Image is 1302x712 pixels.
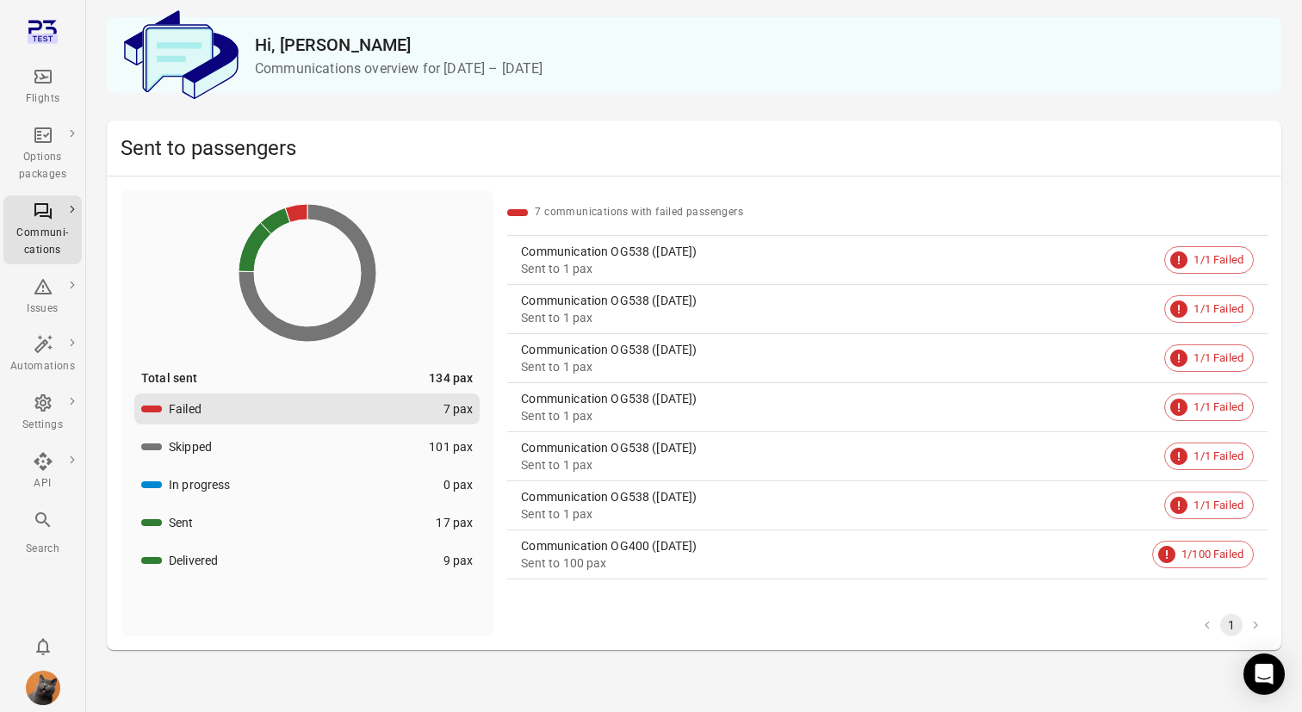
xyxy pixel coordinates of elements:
button: In progress0 pax [134,469,480,500]
div: Total sent [141,369,198,387]
a: Communication OG400 ([DATE])Sent to 100 pax1/100 Failed [507,530,1268,579]
div: Communication OG538 ([DATE]) [521,292,1157,309]
a: Flights [3,61,82,113]
div: Sent to 1 pax [521,260,1157,277]
div: Delivered [169,552,218,569]
span: 1/1 Failed [1184,350,1253,367]
p: Communications overview for [DATE] – [DATE] [255,59,1268,79]
div: Sent to 1 pax [521,358,1157,375]
div: API [10,475,75,492]
button: Skipped101 pax [134,431,480,462]
div: Settings [10,417,75,434]
div: Communication OG538 ([DATE]) [521,488,1157,505]
div: Search [10,541,75,558]
div: Skipped [169,438,212,455]
div: 0 pax [443,476,474,493]
div: 134 pax [429,369,473,387]
div: Flights [10,90,75,108]
div: 101 pax [429,438,473,455]
div: Sent [169,514,194,531]
div: Sent to 1 pax [521,309,1157,326]
div: Sent to 1 pax [521,407,1157,424]
a: Communication OG538 ([DATE])Sent to 1 pax1/1 Failed [507,334,1268,382]
div: Open Intercom Messenger [1243,653,1285,695]
div: 9 pax [443,552,474,569]
button: Sent17 pax [134,507,480,538]
div: Sent to 1 pax [521,505,1157,523]
div: Issues [10,300,75,318]
nav: pagination navigation [1195,614,1268,636]
h2: Hi, [PERSON_NAME] [255,31,1268,59]
a: Options packages [3,120,82,189]
a: Communi-cations [3,195,82,264]
a: Communication OG538 ([DATE])Sent to 1 pax1/1 Failed [507,236,1268,284]
div: Communication OG400 ([DATE]) [521,537,1145,554]
a: API [3,446,82,498]
a: Issues [3,271,82,323]
div: Communication OG538 ([DATE]) [521,243,1157,260]
div: Communication OG538 ([DATE]) [521,439,1157,456]
div: Automations [10,358,75,375]
img: funny-british-shorthair-cat-portrait-looking-shocked-or-surprised.jpg [26,671,60,705]
h2: Sent to passengers [121,134,1268,162]
a: Automations [3,329,82,381]
a: Settings [3,387,82,439]
button: Search [3,505,82,562]
div: 7 pax [443,400,474,418]
span: 1/1 Failed [1184,497,1253,514]
a: Communication OG538 ([DATE])Sent to 1 pax1/1 Failed [507,383,1268,431]
button: Delivered9 pax [134,545,480,576]
div: Communication OG538 ([DATE]) [521,390,1157,407]
div: Sent to 1 pax [521,456,1157,474]
span: 1/1 Failed [1184,251,1253,269]
div: Failed [169,400,201,418]
button: Iris [19,664,67,712]
a: Communication OG538 ([DATE])Sent to 1 pax1/1 Failed [507,432,1268,480]
a: Communication OG538 ([DATE])Sent to 1 pax1/1 Failed [507,285,1268,333]
div: Communi-cations [10,225,75,259]
div: 17 pax [436,514,473,531]
span: 1/1 Failed [1184,448,1253,465]
button: page 1 [1220,614,1243,636]
span: 1/1 Failed [1184,300,1253,318]
span: 1/100 Failed [1172,546,1253,563]
a: Communication OG538 ([DATE])Sent to 1 pax1/1 Failed [507,481,1268,529]
div: 7 communications with failed passengers [535,204,743,221]
div: Communication OG538 ([DATE]) [521,341,1157,358]
button: Notifications [26,629,60,664]
div: Sent to 100 pax [521,554,1145,572]
div: In progress [169,476,231,493]
button: Failed7 pax [134,393,480,424]
span: 1/1 Failed [1184,399,1253,416]
div: Options packages [10,149,75,183]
